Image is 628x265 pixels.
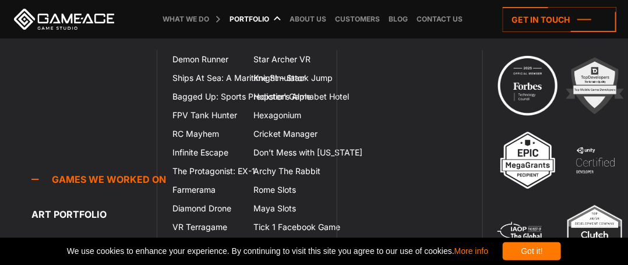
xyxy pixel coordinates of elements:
[166,162,247,181] a: The Protagonist: EX-1
[246,50,327,69] a: Star Archer VR
[246,125,327,143] a: Cricket Manager
[246,143,327,162] a: Don’t Mess with [US_STATE]
[246,106,327,125] a: Hexagonium
[67,242,488,260] span: We use cookies to enhance your experience. By continuing to visit this site you agree to our use ...
[166,143,247,162] a: Infinite Escape
[166,181,247,199] a: Farmerama
[166,106,247,125] a: FPV Tank Hunter
[31,168,157,191] a: Games we worked on
[246,162,327,181] a: Archy The Rabbit
[503,7,616,32] a: Get in touch
[166,199,247,218] a: Diamond Drone
[246,69,327,87] a: Knight – Stack Jump
[246,87,327,106] a: Hopster’s Alphabet Hotel
[563,128,627,192] img: 4
[496,54,560,118] img: Technology council badge program ace 2025 game ace
[563,54,627,118] img: 2
[166,236,247,255] a: Evil West
[31,203,157,226] a: Art portfolio
[166,69,247,87] a: Ships At Sea: A Maritime Simulator
[246,218,327,236] a: Tick 1 Facebook Game
[166,87,247,106] a: Bagged Up: Sports Prediction Game
[496,128,560,192] img: 3
[503,242,561,260] div: Got it!
[166,218,247,236] a: VR Terragame
[166,125,247,143] a: RC Mayhem
[246,181,327,199] a: Rome Slots
[454,246,488,256] a: More info
[246,199,327,218] a: Maya Slots
[166,50,247,69] a: Demon Runner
